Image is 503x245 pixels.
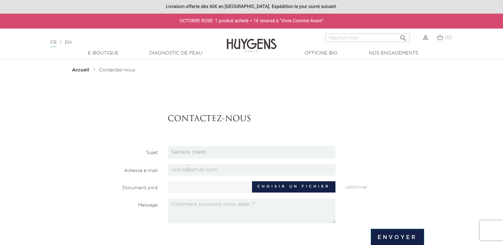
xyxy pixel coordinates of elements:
[360,50,427,57] a: Nos engagements
[70,50,137,57] a: E-Boutique
[325,34,410,42] input: Rechercher
[340,181,429,191] span: optionnel
[72,67,91,73] a: Accueil
[227,28,277,53] img: Huygens
[47,39,204,46] div: |
[50,40,57,47] a: FR
[74,181,163,192] label: Document joint
[168,164,335,176] input: votre@email.com
[65,40,71,45] a: EN
[168,115,424,124] h3: Contactez-nous
[288,50,354,57] a: Officine Bio
[74,146,163,156] label: Sujet
[74,199,163,209] label: Message
[397,32,409,41] button: 
[72,68,89,72] strong: Accueil
[399,32,407,40] i: 
[74,164,163,174] label: Adresse e-mail
[143,50,209,57] a: Diagnostic de peau
[99,67,135,73] a: Contactez-nous
[445,35,452,40] span: (0)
